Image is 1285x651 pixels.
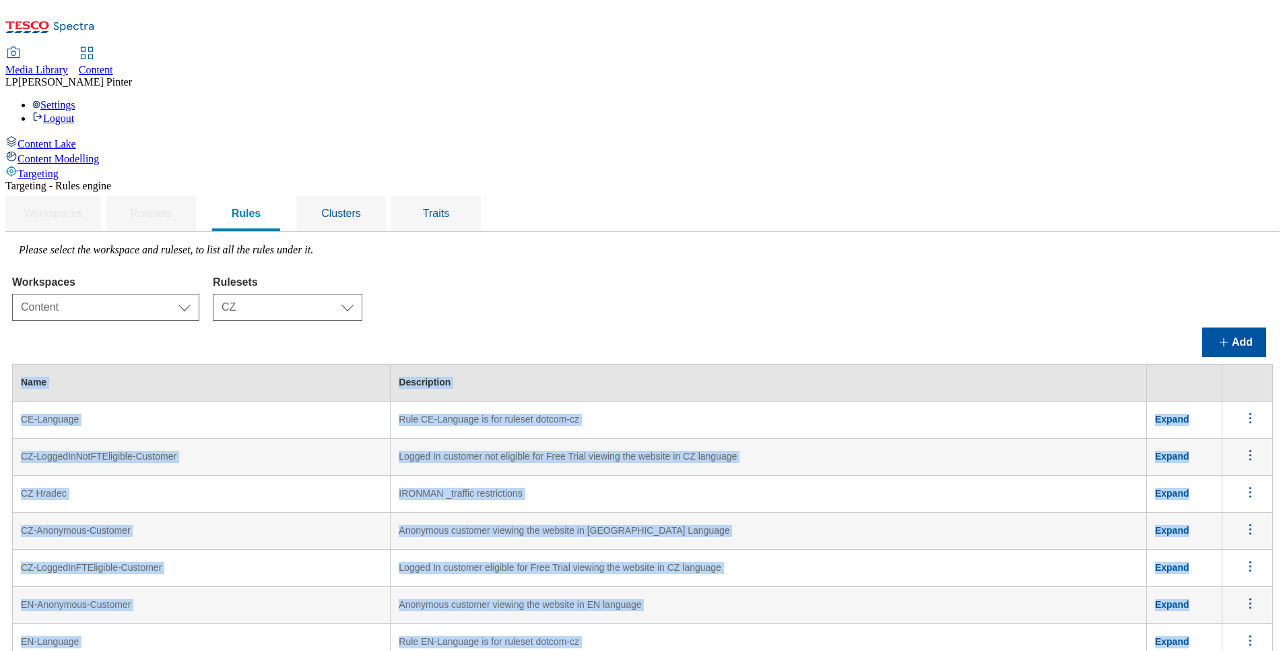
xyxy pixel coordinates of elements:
label: Rulesets [213,276,362,288]
a: Media Library [5,48,68,76]
div: Targeting - Rules engine [5,180,1280,192]
span: Expand [1155,488,1189,499]
svg: menus [1242,447,1259,464]
a: Logout [32,113,74,124]
td: CZ-LoggedInFTEligible-Customer [13,550,391,587]
td: Anonymous customer viewing the website in EN language [391,587,1147,624]
a: Content Lake [5,135,1280,150]
td: CE-Language [13,402,391,439]
button: Add [1202,328,1266,357]
span: [PERSON_NAME] Pinter [18,76,132,88]
span: Traits [423,208,449,219]
span: Expand [1155,414,1189,425]
span: Expand [1155,636,1189,647]
svg: menus [1242,595,1259,612]
svg: menus [1242,410,1259,427]
span: Expand [1155,599,1189,610]
th: Description [391,365,1147,402]
span: Targeting [18,168,59,179]
span: Expand [1155,451,1189,462]
td: EN-Anonymous-Customer [13,587,391,624]
span: LP [5,76,18,88]
span: Expand [1155,562,1189,573]
a: Content [79,48,113,76]
a: Content Modelling [5,150,1280,165]
td: Logged In customer not eligible for Free Trial viewing the website in CZ language [391,439,1147,476]
a: Targeting [5,165,1280,180]
span: Media Library [5,64,68,75]
td: CZ Hradec [13,476,391,513]
svg: menus [1242,521,1259,538]
a: Settings [32,99,75,111]
td: CZ-Anonymous-Customer [13,513,391,550]
td: Logged In customer eligible for Free Trial viewing the website in CZ language [391,550,1147,587]
span: Content [79,64,113,75]
svg: menus [1242,484,1259,501]
td: Anonymous customer viewing the website in [GEOGRAPHIC_DATA] Language [391,513,1147,550]
span: Expand [1155,525,1189,536]
td: IRONMAN _traffic restrictions [391,476,1147,513]
span: Clusters [321,208,361,219]
span: Content Lake [18,138,76,150]
svg: menus [1242,558,1259,575]
label: Please select the workspace and ruleset, to list all the rules under it. [19,244,313,255]
svg: menus [1242,632,1259,649]
td: Rule CE-Language is for ruleset dotcom-cz [391,402,1147,439]
span: Rules [232,208,261,219]
label: Workspaces [12,276,199,288]
th: Name [13,365,391,402]
td: CZ-LoggedInNotFTEligible-Customer [13,439,391,476]
span: Content Modelling [18,153,99,164]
